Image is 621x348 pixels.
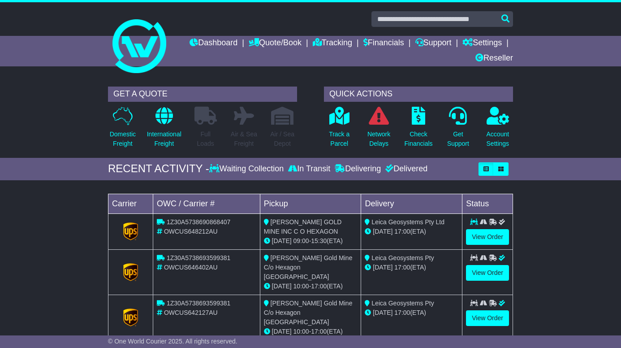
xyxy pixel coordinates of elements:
p: Track a Parcel [329,130,349,148]
a: Financials [363,36,404,51]
span: OWCUS646402AU [164,264,218,271]
td: Pickup [260,194,361,213]
span: [DATE] [373,309,392,316]
a: NetworkDelays [367,106,391,153]
a: View Order [466,265,509,281]
a: AccountSettings [486,106,510,153]
span: © One World Courier 2025. All rights reserved. [108,338,237,345]
span: [DATE] [272,283,292,290]
a: InternationalFreight [147,106,182,153]
p: Full Loads [194,130,217,148]
span: Leica Geosystems Pty [371,254,434,261]
p: Air & Sea Freight [231,130,257,148]
td: OWC / Carrier # [153,194,260,213]
a: Track aParcel [328,106,350,153]
span: [PERSON_NAME] GOLD MINE INC C O HEXAGON [264,218,342,235]
p: Get Support [447,130,469,148]
a: Reseller [475,51,513,66]
div: GET A QUOTE [108,87,297,102]
span: [DATE] [373,228,392,235]
span: [PERSON_NAME] Gold Mine C/o Hexagon [GEOGRAPHIC_DATA] [264,300,353,326]
a: GetSupport [447,106,470,153]
a: CheckFinancials [404,106,433,153]
span: 1Z30A5738690868407 [167,218,230,226]
span: OWCUS642127AU [164,309,218,316]
td: Carrier [108,194,153,213]
a: Quote/Book [249,36,302,51]
span: 15:30 [311,237,327,244]
span: [DATE] [272,237,292,244]
div: QUICK ACTIONS [324,87,513,102]
div: RECENT ACTIVITY - [108,162,209,175]
span: 17:00 [311,328,327,335]
a: Tracking [313,36,352,51]
div: Delivering [332,164,383,174]
a: View Order [466,229,509,245]
div: (ETA) [365,308,458,318]
img: GetCarrierServiceLogo [123,263,138,281]
div: In Transit [286,164,332,174]
td: Delivery [361,194,462,213]
span: 17:00 [311,283,327,290]
a: Support [415,36,452,51]
div: - (ETA) [264,236,358,246]
p: Check Financials [405,130,433,148]
p: International Freight [147,130,181,148]
span: 1Z30A5738693599381 [167,254,230,261]
p: Network Delays [367,130,390,148]
span: 17:00 [394,264,410,271]
span: OWCUS648212AU [164,228,218,235]
a: Settings [462,36,502,51]
p: Domestic Freight [110,130,136,148]
span: 10:00 [293,283,309,290]
span: 09:00 [293,237,309,244]
img: GetCarrierServiceLogo [123,222,138,240]
div: Delivered [383,164,427,174]
span: [DATE] [373,264,392,271]
span: 17:00 [394,228,410,235]
div: - (ETA) [264,327,358,336]
span: [DATE] [272,328,292,335]
span: 17:00 [394,309,410,316]
div: (ETA) [365,227,458,236]
span: Leica Geosystems Pty [371,300,434,307]
div: (ETA) [365,263,458,272]
div: - (ETA) [264,282,358,291]
span: Leica Geosystems Pty Ltd [371,218,444,226]
img: GetCarrierServiceLogo [123,309,138,326]
div: Waiting Collection [209,164,286,174]
p: Account Settings [487,130,509,148]
p: Air / Sea Depot [270,130,294,148]
td: Status [462,194,513,213]
a: DomesticFreight [109,106,136,153]
span: [PERSON_NAME] Gold Mine C/o Hexagon [GEOGRAPHIC_DATA] [264,254,353,280]
a: Dashboard [190,36,237,51]
a: View Order [466,310,509,326]
span: 1Z30A5738693599381 [167,300,230,307]
span: 10:00 [293,328,309,335]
